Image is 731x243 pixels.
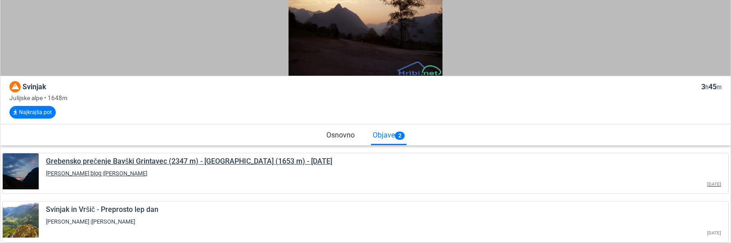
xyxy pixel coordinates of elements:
div: Julijske alpe • 1648m [9,93,722,102]
small: [DATE] [707,181,721,187]
h5: Svinjak in Vršič - Preprosto lep dan [46,205,721,214]
small: m [717,84,722,91]
span: [PERSON_NAME] | [46,218,92,225]
span: 3 45 [701,83,722,91]
div: Objave [371,124,406,145]
img: P6130001.JPG [3,153,39,189]
button: Najkrajša pot [9,106,56,119]
img: DSC_7510.jpg [3,202,39,238]
span: Svinjak [23,83,46,91]
p: [PERSON_NAME] [46,217,721,226]
span: [PERSON_NAME] blog | [46,170,104,177]
div: Osnovno [325,124,356,143]
span: 2 [395,132,404,140]
a: Svinjak in Vršič - Preprosto lep dan[PERSON_NAME] |[PERSON_NAME][DATE] [2,201,729,243]
a: Grebensko prečenje Bavški Grintavec (2347 m) - [GEOGRAPHIC_DATA] (1653 m) - [DATE][PERSON_NAME] b... [2,153,729,194]
p: [PERSON_NAME] [46,169,721,178]
h5: Grebensko prečenje Bavški Grintavec (2347 m) - [GEOGRAPHIC_DATA] (1653 m) - [DATE] [46,157,721,165]
small: h [705,84,708,91]
small: [DATE] [707,230,721,236]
